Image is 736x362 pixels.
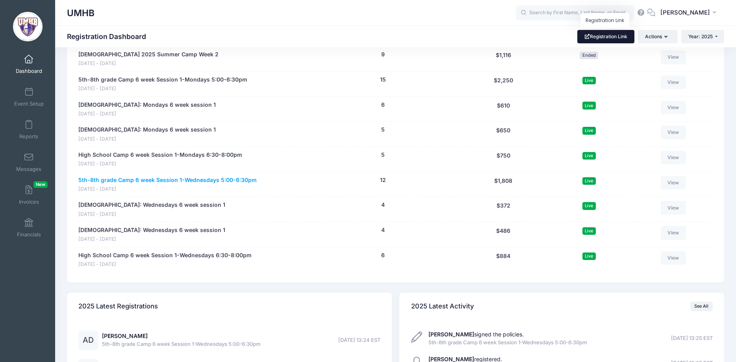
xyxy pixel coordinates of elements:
a: View [661,201,686,214]
span: Live [582,227,596,235]
span: [DATE] - [DATE] [78,136,216,143]
div: $884 [459,251,548,268]
span: Event Setup [14,100,44,107]
span: [PERSON_NAME] [660,8,710,17]
span: Year: 2025 [688,33,713,39]
a: Registration Link [577,30,634,43]
a: View [661,101,686,114]
a: Event Setup [10,83,48,111]
button: 4 [381,226,385,234]
span: 5th-8th grade Camp 6 week Session 1-Wednesdays 5:00-6:30pm [102,340,261,348]
a: [DEMOGRAPHIC_DATA] 2025 Summer Camp Week 2 [78,50,219,59]
span: Live [582,202,596,210]
span: [DATE] - [DATE] [78,85,247,93]
a: Dashboard [10,50,48,78]
button: 6 [381,101,385,109]
a: [PERSON_NAME]signed the policies. [428,331,524,338]
a: See All [690,302,713,311]
a: High School Camp 6 week Session 1-Mondays 6:30-8:00pm [78,151,242,159]
div: $610 [459,101,548,118]
span: New [33,181,48,188]
button: Actions [638,30,677,43]
span: Invoices [19,199,39,205]
h4: 2025 Latest Activity [411,295,474,317]
a: Reports [10,116,48,143]
a: 5th-8th grade Camp 6 week Session 1-Wednesdays 5:00-6:30pm [78,176,257,184]
button: Year: 2025 [681,30,724,43]
h1: Registration Dashboard [67,32,153,41]
span: [DATE] - [DATE] [78,211,225,218]
button: 5 [381,126,385,134]
a: [DEMOGRAPHIC_DATA]: Wednesdays 6 week session 1 [78,226,225,234]
strong: [PERSON_NAME] [428,331,474,338]
span: [DATE] - [DATE] [78,160,242,168]
span: Live [582,127,596,134]
a: AD [78,337,98,344]
a: Financials [10,214,48,241]
div: $372 [459,201,548,218]
span: Ended [580,52,598,59]
input: Search by First Name, Last Name, or Email... [516,5,634,21]
div: Registration Link [580,13,629,28]
button: 9 [381,50,385,59]
button: [PERSON_NAME] [655,4,724,22]
span: [DATE] 13:24 EST [338,336,380,344]
a: View [661,50,686,64]
span: [DATE] - [DATE] [78,236,225,243]
button: 6 [381,251,385,260]
a: 5th-8th grade Camp 6 week Session 1-Mondays 5:00-6:30pm [78,76,247,84]
button: 15 [380,76,386,84]
a: View [661,151,686,164]
a: View [661,76,686,89]
a: [DEMOGRAPHIC_DATA]: Wednesdays 6 week session 1 [78,201,225,209]
span: Messages [16,166,41,173]
a: [DEMOGRAPHIC_DATA]: Mondays 6 week session 1 [78,101,216,109]
span: [DATE] - [DATE] [78,110,216,118]
span: Live [582,77,596,84]
a: [DEMOGRAPHIC_DATA]: Mondays 6 week session 1 [78,126,216,134]
img: UMHB [13,12,43,41]
div: $750 [459,151,548,168]
a: InvoicesNew [10,181,48,209]
span: [DATE] - [DATE] [78,186,257,193]
div: $650 [459,126,548,143]
button: 12 [380,176,386,184]
div: $1,808 [459,176,548,193]
button: 4 [381,201,385,209]
button: 5 [381,151,385,159]
a: View [661,251,686,265]
a: [PERSON_NAME] [102,332,148,339]
div: AD [78,330,98,350]
span: 5th-8th grade Camp 6 week Session 1-Wednesdays 5:00-6:30pm [428,339,587,347]
div: $2,250 [459,76,548,93]
a: View [661,126,686,139]
div: $1,116 [459,50,548,67]
span: Financials [17,231,41,238]
a: View [661,176,686,189]
span: [DATE] 13:25 EST [671,334,713,342]
h1: UMHB [67,4,95,22]
span: Live [582,252,596,260]
span: Dashboard [16,68,42,74]
span: Live [582,152,596,160]
span: Live [582,177,596,185]
h4: 2025 Latest Registrations [78,295,158,317]
span: Live [582,102,596,109]
div: $486 [459,226,548,243]
span: Reports [19,133,38,140]
span: [DATE] - [DATE] [78,261,252,268]
a: Messages [10,149,48,176]
a: High School Camp 6 week Session 1-Wednesdays 6:30-8:00pm [78,251,252,260]
a: View [661,226,686,239]
span: [DATE] - [DATE] [78,60,219,67]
